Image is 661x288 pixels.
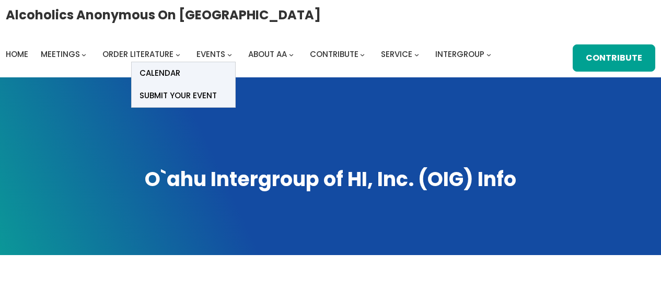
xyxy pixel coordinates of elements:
a: Meetings [41,47,80,62]
button: Service submenu [414,52,419,56]
button: About AA submenu [289,52,294,56]
a: Alcoholics Anonymous on [GEOGRAPHIC_DATA] [6,4,321,26]
a: Submit Your Event [132,85,235,107]
a: Calendar [132,62,235,85]
span: Service [381,49,412,60]
span: Order Literature [102,49,173,60]
a: Intergroup [435,47,484,62]
span: Submit Your Event [140,88,217,103]
a: Contribute [310,47,358,62]
button: Order Literature submenu [176,52,180,56]
button: Intergroup submenu [486,52,491,56]
button: Events submenu [227,52,232,56]
span: Events [196,49,225,60]
button: Meetings submenu [82,52,86,56]
a: About AA [248,47,287,62]
span: About AA [248,49,287,60]
button: Contribute submenu [360,52,365,56]
a: Service [381,47,412,62]
span: Calendar [140,66,180,80]
span: Intergroup [435,49,484,60]
span: Meetings [41,49,80,60]
a: Home [6,47,28,62]
nav: Intergroup [6,47,495,62]
h1: O`ahu Intergroup of HI, Inc. (OIG) Info [10,166,651,193]
span: Contribute [310,49,358,60]
span: Home [6,49,28,60]
a: Contribute [573,44,655,72]
a: Events [196,47,225,62]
